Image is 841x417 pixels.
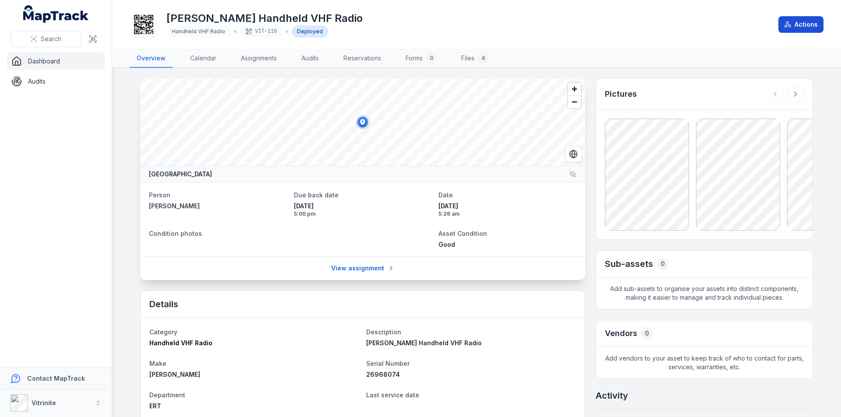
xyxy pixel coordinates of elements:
span: Handheld VHF Radio [172,28,225,35]
span: Category [149,328,177,336]
a: Assignments [234,49,284,68]
time: 25/08/2025, 5:26:48 am [438,202,576,217]
span: Good [438,241,455,248]
span: [PERSON_NAME] Handheld VHF Radio [366,339,482,347]
div: 4 [478,53,488,63]
span: Condition photos [149,230,202,237]
h2: Details [149,298,178,310]
a: Calendar [183,49,223,68]
a: Reservations [336,49,388,68]
h3: Pictures [605,88,637,100]
span: Add sub-assets to organise your assets into distinct components, making it easier to manage and t... [596,277,813,309]
span: Handheld VHF Radio [149,339,212,347]
a: Files4 [454,49,495,68]
div: Deployed [292,25,328,38]
span: Last service date [366,391,419,399]
span: [DATE] [294,202,432,210]
a: Audits [294,49,326,68]
h1: [PERSON_NAME] Handheld VHF Radio [166,11,363,25]
div: 0 [657,258,669,270]
span: Date [438,191,453,199]
a: [PERSON_NAME] [149,202,287,210]
span: Description [366,328,401,336]
a: Dashboard [7,53,105,70]
span: [DATE] [438,202,576,210]
strong: Contact MapTrack [27,375,85,382]
a: Forms0 [399,49,444,68]
h3: Vendors [605,327,637,340]
span: Department [149,391,185,399]
span: 26968074 [366,371,400,378]
span: 5:26 am [438,210,576,217]
h2: Activity [596,389,628,402]
span: Search [41,35,61,43]
div: 0 [426,53,437,63]
canvas: Map [140,78,585,166]
button: Search [11,31,81,47]
strong: [GEOGRAPHIC_DATA] [149,170,212,179]
span: 5:00 pm [294,210,432,217]
a: Audits [7,73,105,90]
div: 0 [641,327,653,340]
span: Make [149,360,166,367]
span: [PERSON_NAME] [149,371,200,378]
a: Overview [130,49,173,68]
span: ERT [149,402,161,410]
a: MapTrack [23,5,89,23]
div: VIT-116 [240,25,282,38]
span: Add vendors to your asset to keep track of who to contact for parts, services, warranties, etc. [596,347,813,378]
span: Due back date [294,191,339,199]
a: View assignment [325,260,400,277]
strong: Vitrinite [32,399,56,406]
button: Actions [778,16,823,33]
span: Serial Number [366,360,410,367]
button: Zoom out [568,95,581,108]
time: 25/08/2025, 5:00:00 pm [294,202,432,217]
span: Asset Condition [438,230,487,237]
h2: Sub-assets [605,258,653,270]
button: Switch to Satellite View [565,146,582,162]
button: Zoom in [568,83,581,95]
span: Person [149,191,170,199]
